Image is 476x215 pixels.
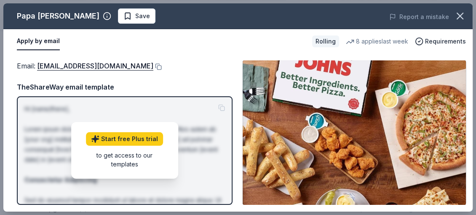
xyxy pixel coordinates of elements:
div: TheShareWay email template [17,82,233,93]
span: Save [135,11,150,21]
a: Start free Plus trial [86,132,163,146]
span: Email : [17,62,153,70]
div: 8 applies last week [346,36,408,46]
button: Save [118,8,155,24]
img: Image for Papa John's [243,60,466,205]
a: [EMAIL_ADDRESS][DOMAIN_NAME] [37,60,153,71]
button: Apply by email [17,33,60,50]
span: Requirements [425,36,466,46]
div: Papa [PERSON_NAME] [17,9,99,23]
div: to get access to our templates [85,151,165,169]
button: Report a mistake [389,12,449,22]
div: Rolling [312,35,339,47]
button: Requirements [415,36,466,46]
strong: Consectetur Adipiscing [24,176,97,183]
